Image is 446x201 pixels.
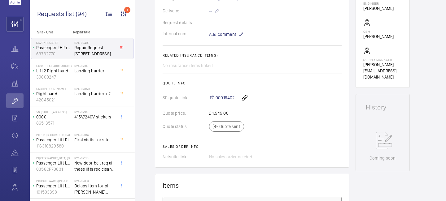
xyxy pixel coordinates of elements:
[209,7,220,15] p: --
[37,10,76,18] span: Requests list
[36,68,72,74] p: Lift 2 Right hand
[36,183,72,189] p: Passenger Lift Left Hand
[36,45,72,51] p: Passenger LH Front
[36,120,72,126] p: 86513571
[74,110,115,114] h2: R24-07940
[209,31,236,37] span: Add comment
[363,62,402,80] p: [PERSON_NAME][EMAIL_ADDRESS][DOMAIN_NAME]
[36,74,72,80] p: 39600247
[74,114,115,120] span: 415V/240V stickers
[363,33,394,40] p: [PERSON_NAME]
[74,41,115,45] h2: R24-02490
[74,183,115,195] span: Delaps item for pi [PERSON_NAME] modern
[36,166,72,172] p: 0356CP70831
[163,81,342,85] h2: Quote info
[74,137,115,143] span: First visits for site
[36,97,72,103] p: 42045021
[363,5,394,11] p: [PERSON_NAME]
[363,2,394,5] p: Engineer
[36,87,72,91] p: UK31 [PERSON_NAME]
[369,155,396,161] p: Coming soon
[74,45,115,57] span: Repair Request [STREET_ADDRESS]
[36,110,72,114] p: 56, [STREET_ADDRESS],
[216,95,235,101] span: 00019402
[36,133,72,137] p: PI Hub [GEOGRAPHIC_DATA] - [GEOGRAPHIC_DATA]
[363,58,402,62] p: Supply manager
[74,91,115,97] span: Landing barrier x 2
[74,179,115,183] h2: R24-09874
[36,41,72,45] p: Savoy Place IET
[36,179,72,183] p: PI Southwark ([PERSON_NAME][GEOGRAPHIC_DATA])
[74,87,115,91] h2: R24-07859
[163,182,179,189] h1: Items
[30,30,71,34] p: Site - Unit
[36,143,72,149] p: 116310829580
[36,156,72,160] p: PI [GEOGRAPHIC_DATA] [GEOGRAPHIC_DATA] South
[366,104,400,110] h1: History
[36,91,72,97] p: Right hand
[163,144,342,149] h2: Sales order info
[36,160,72,166] p: Passenger Lift Left Hand
[36,51,72,57] p: 69732770
[74,156,115,160] h2: R24-09115
[73,30,114,34] p: Repair title
[36,114,72,120] p: 0000
[74,68,115,74] span: Landing barrier
[36,64,72,68] p: UK37 Shurgard Barking
[74,160,115,172] span: New door belt req all theee lifts req clean down and staff lift req gsm
[163,53,342,58] h2: Related insurance item(s)
[363,30,394,33] p: CSM
[74,64,115,68] h2: R24-07348
[74,133,115,137] h2: R24-09067
[209,95,235,101] a: 00019402
[36,137,72,143] p: Passenger Lift Right Hand
[36,189,72,195] p: 101503398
